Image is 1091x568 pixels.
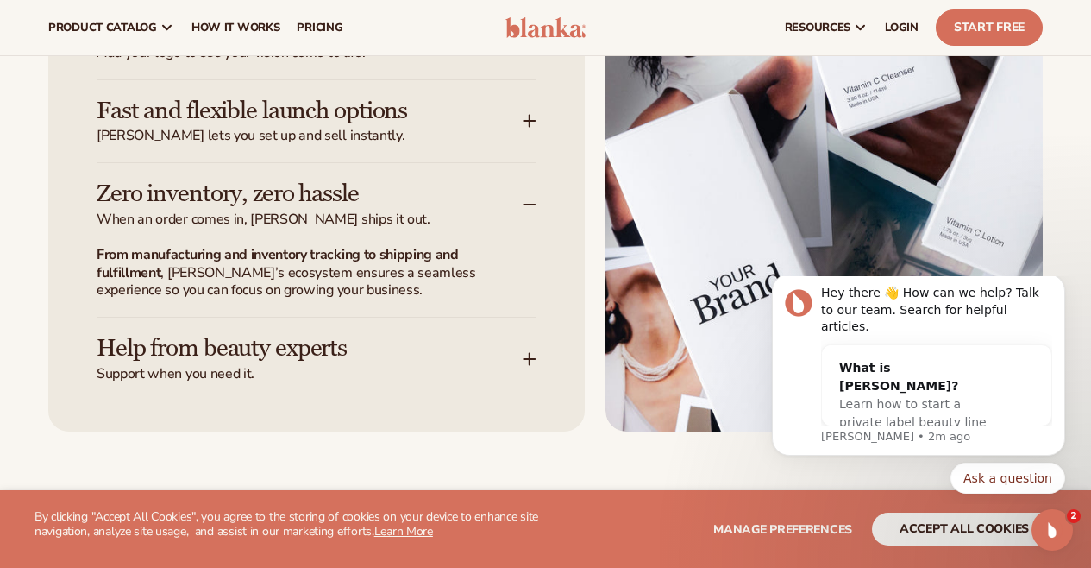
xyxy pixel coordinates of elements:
[713,521,852,538] span: Manage preferences
[1031,509,1073,551] iframe: Intercom live chat
[204,186,319,218] button: Quick reply: Ask a question
[26,186,319,218] div: Quick reply options
[75,9,306,60] div: Hey there 👋 How can we help? Talk to our team. Search for helpful articles.
[1067,509,1081,523] span: 2
[713,513,852,546] button: Manage preferences
[505,17,586,38] img: logo
[746,276,1091,504] iframe: Intercom notifications message
[76,69,271,187] div: What is [PERSON_NAME]?Learn how to start a private label beauty line with [PERSON_NAME]
[97,180,471,207] h3: Zero inventory, zero hassle
[97,365,523,383] span: Support when you need it.
[97,335,471,362] h3: Help from beauty experts
[936,9,1043,46] a: Start Free
[93,121,241,171] span: Learn how to start a private label beauty line with [PERSON_NAME]
[374,523,433,540] a: Learn More
[75,153,306,168] p: Message from Lee, sent 2m ago
[97,211,523,229] span: When an order comes in, [PERSON_NAME] ships it out.
[97,127,523,145] span: [PERSON_NAME] lets you set up and sell instantly.
[97,44,523,62] span: Add your logo to see your vision come to life.
[872,513,1057,546] button: accept all cookies
[191,21,280,35] span: How It Works
[885,21,919,35] span: LOGIN
[97,98,471,124] h3: Fast and flexible launch options
[785,21,850,35] span: resources
[297,21,342,35] span: pricing
[48,21,157,35] span: product catalog
[34,510,546,540] p: By clicking "Accept All Cookies", you agree to the storing of cookies on your device to enhance s...
[93,83,254,119] div: What is [PERSON_NAME]?
[97,245,459,282] strong: From manufacturing and inventory tracking to shipping and fulfillment
[39,13,66,41] img: Profile image for Lee
[75,9,306,150] div: Message content
[97,246,516,300] p: , [PERSON_NAME]’s ecosystem ensures a seamless experience so you can focus on growing your business.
